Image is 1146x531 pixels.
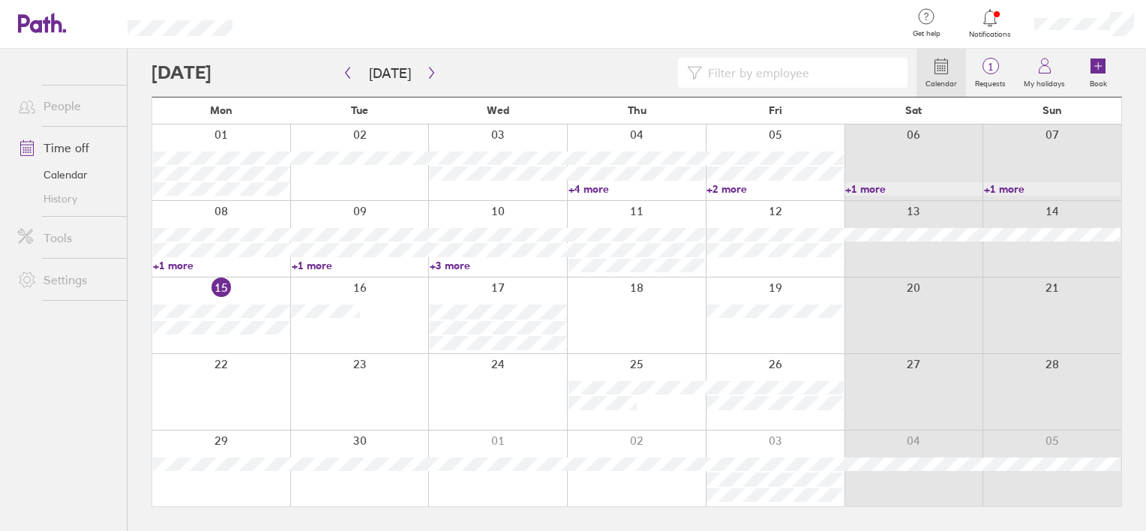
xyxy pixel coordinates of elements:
a: 1Requests [966,49,1015,97]
span: 1 [966,61,1015,73]
span: Get help [902,29,951,38]
span: Tue [351,104,368,116]
a: My holidays [1015,49,1074,97]
a: +4 more [568,182,706,196]
a: +1 more [292,259,429,272]
label: Calendar [916,75,966,88]
span: Mon [210,104,232,116]
a: +2 more [706,182,844,196]
input: Filter by employee [702,58,898,87]
a: History [6,187,127,211]
span: Sat [905,104,922,116]
a: Book [1074,49,1122,97]
a: Tools [6,223,127,253]
a: +3 more [430,259,567,272]
a: Time off [6,133,127,163]
span: Wed [487,104,509,116]
a: +1 more [984,182,1121,196]
a: Calendar [916,49,966,97]
a: People [6,91,127,121]
a: +1 more [153,259,290,272]
button: [DATE] [357,61,423,85]
a: Notifications [966,7,1015,39]
label: Requests [966,75,1015,88]
span: Notifications [966,30,1015,39]
span: Sun [1042,104,1062,116]
a: +1 more [845,182,982,196]
label: Book [1081,75,1116,88]
span: Thu [628,104,646,116]
a: Settings [6,265,127,295]
label: My holidays [1015,75,1074,88]
span: Fri [769,104,782,116]
a: Calendar [6,163,127,187]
